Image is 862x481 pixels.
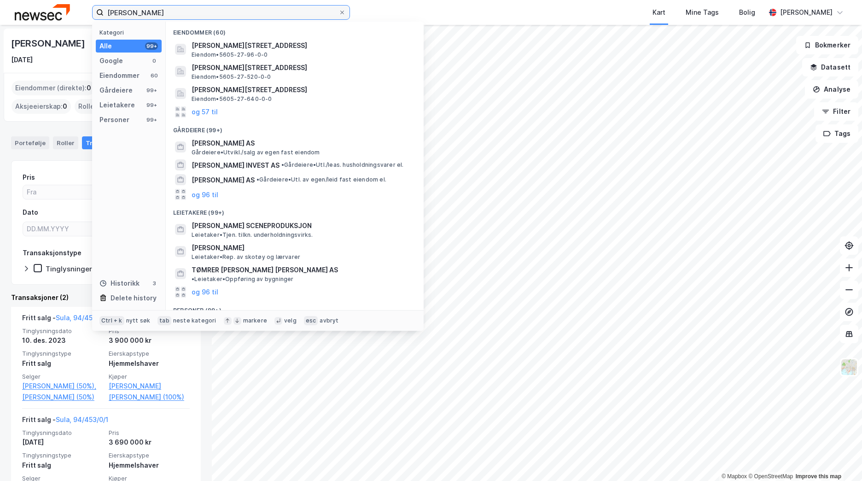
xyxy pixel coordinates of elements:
[151,57,158,65] div: 0
[11,136,49,149] div: Portefølje
[99,316,124,325] div: Ctrl + k
[104,6,338,19] input: Søk på adresse, matrikkel, gårdeiere, leietakere eller personer
[815,124,858,143] button: Tags
[281,161,404,169] span: Gårdeiere • Utl./leas. husholdningsvarer el.
[192,287,218,298] button: og 96 til
[99,100,135,111] div: Leietakere
[145,87,158,94] div: 99+
[192,51,268,59] span: Eiendom • 5605-27-96-0-0
[11,36,87,51] div: [PERSON_NAME]
[739,7,755,18] div: Bolig
[22,414,108,429] div: Fritt salg -
[56,416,108,423] a: Sula, 94/453/0/1
[56,314,108,322] a: Sula, 94/453/0/1
[192,40,413,51] span: [PERSON_NAME][STREET_ADDRESS]
[814,102,858,121] button: Filter
[22,452,103,459] span: Tinglysningstype
[99,29,162,36] div: Kategori
[780,7,833,18] div: [PERSON_NAME]
[109,350,190,358] span: Eierskapstype
[22,350,103,358] span: Tinglysningstype
[173,317,216,324] div: neste kategori
[802,58,858,76] button: Datasett
[796,36,858,54] button: Bokmerker
[109,460,190,471] div: Hjemmelshaver
[166,299,424,316] div: Personer (99+)
[281,161,284,168] span: •
[748,473,793,480] a: OpenStreetMap
[192,138,413,149] span: [PERSON_NAME] AS
[816,437,862,481] iframe: Chat Widget
[23,222,104,236] input: DD.MM.YYYY
[22,460,103,471] div: Fritt salg
[256,176,259,183] span: •
[192,62,413,73] span: [PERSON_NAME][STREET_ADDRESS]
[87,82,91,94] span: 0
[192,242,413,253] span: [PERSON_NAME]
[22,335,103,346] div: 10. des. 2023
[320,317,338,324] div: avbryt
[304,316,318,325] div: esc
[109,452,190,459] span: Eierskapstype
[157,316,171,325] div: tab
[192,264,338,276] span: TØMRER [PERSON_NAME] [PERSON_NAME] AS
[22,327,103,335] span: Tinglysningsdato
[22,381,103,392] a: [PERSON_NAME] (50%),
[192,175,255,186] span: [PERSON_NAME] AS
[192,106,218,117] button: og 57 til
[22,358,103,369] div: Fritt salg
[192,149,320,156] span: Gårdeiere • Utvikl./salg av egen fast eiendom
[109,373,190,381] span: Kjøper
[46,264,92,273] div: Tinglysninger
[805,80,858,99] button: Analyse
[111,293,157,304] div: Delete history
[53,136,78,149] div: Roller
[126,317,151,324] div: nytt søk
[99,114,129,125] div: Personer
[192,220,413,231] span: [PERSON_NAME] SCENEPRODUKSJON
[166,202,424,218] div: Leietakere (99+)
[686,7,719,18] div: Mine Tags
[145,42,158,50] div: 99+
[796,473,841,480] a: Improve this map
[22,373,103,381] span: Selger
[840,358,858,376] img: Z
[99,55,123,66] div: Google
[99,278,140,289] div: Historikk
[75,99,107,114] div: Roller :
[82,136,145,149] div: Transaksjoner
[256,176,386,183] span: Gårdeiere • Utl. av egen/leid fast eiendom el.
[63,101,67,112] span: 0
[816,437,862,481] div: Kontrollprogram for chat
[166,22,424,38] div: Eiendommer (60)
[243,317,267,324] div: markere
[192,84,413,95] span: [PERSON_NAME][STREET_ADDRESS]
[11,292,201,303] div: Transaksjoner (2)
[22,429,103,437] span: Tinglysningsdato
[192,189,218,200] button: og 96 til
[12,81,95,95] div: Eiendommer (direkte) :
[99,41,112,52] div: Alle
[22,392,103,403] a: [PERSON_NAME] (50%)
[192,276,194,282] span: •
[23,207,38,218] div: Dato
[23,172,35,183] div: Pris
[145,116,158,123] div: 99+
[99,85,133,96] div: Gårdeiere
[12,99,71,114] div: Aksjeeierskap :
[151,72,158,79] div: 60
[652,7,665,18] div: Kart
[192,253,300,261] span: Leietaker • Rep. av skotøy og lærvarer
[109,437,190,448] div: 3 690 000 kr
[109,381,190,403] a: [PERSON_NAME] [PERSON_NAME] (100%)
[145,101,158,109] div: 99+
[166,119,424,136] div: Gårdeiere (99+)
[192,95,272,103] span: Eiendom • 5605-27-640-0-0
[99,70,140,81] div: Eiendommer
[284,317,297,324] div: velg
[722,473,747,480] a: Mapbox
[23,247,82,258] div: Transaksjonstype
[23,185,104,199] input: Fra
[192,160,280,171] span: [PERSON_NAME] INVEST AS
[22,312,108,327] div: Fritt salg -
